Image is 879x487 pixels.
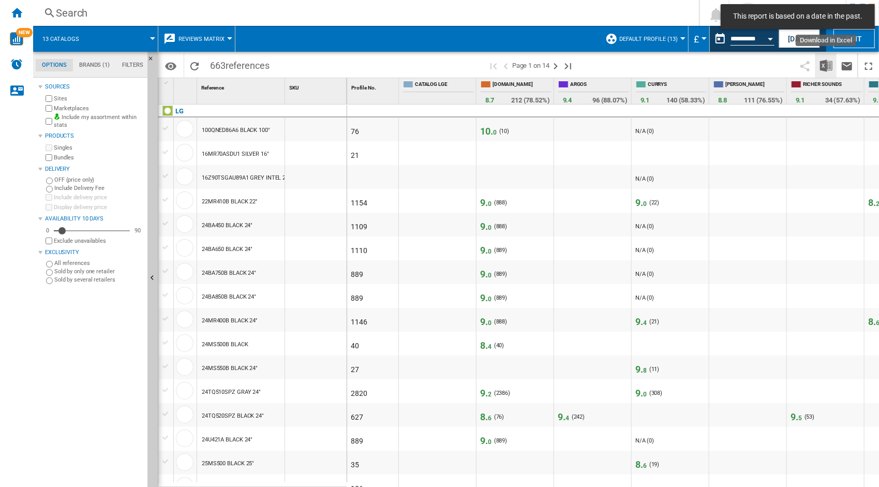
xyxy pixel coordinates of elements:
md-tab-item: Options [36,59,73,71]
div: Delivery [45,165,143,173]
span: 7 [491,96,495,104]
div: 11 reviews [649,364,660,375]
span: CURRYS [648,81,707,90]
span: [PERSON_NAME] [725,81,784,90]
div: £ [694,26,704,52]
div: SKU Sort None [287,78,347,94]
span: 9. [480,316,491,327]
button: Download in Excel [816,53,837,78]
div: 22MR410B BLACK 22'' [202,190,257,214]
div: [DOMAIN_NAME] Average rating of AMAZON.CO.UK 212 offers with reviews sold by AMAZON.CO.UK [479,78,554,104]
div: 2820 [349,380,367,391]
div: 27 [349,357,359,367]
div: 889 reviews [494,245,508,256]
md-slider: Availability [54,226,130,236]
div: 2386 reviews [494,388,510,399]
span: 6 [643,462,647,469]
div: N/A (0) [634,174,654,184]
span: 76 [496,414,502,420]
div: 1146 [349,309,367,319]
span: 8 [643,367,647,374]
div: 889 [349,285,363,296]
span: 8 [724,96,727,104]
span: 21 [651,318,658,325]
div: N/A (0) [634,222,654,232]
button: Default profile (13) [619,26,683,52]
md-tab-item: Filters [116,59,150,71]
button: [DATE] [779,29,820,48]
label: Sold by only one retailer [54,268,143,275]
img: mysite-bg-18x18.png [54,113,60,120]
button: Reload [184,53,205,78]
div: 16Z90TSGAU89A1 GREY INTEL 256V 16GB SSD 1TB [202,166,335,190]
button: md-calendar [710,28,731,49]
label: Include Delivery Fee [54,184,143,192]
span: 8. [485,96,495,104]
span: 0 [488,200,491,208]
md-menu: Currency [689,26,710,52]
span: 34 offers with reviews sold by RICHER SOUNDS [825,96,860,104]
span: 0 [488,296,491,303]
div: 106 [349,476,363,486]
img: excel-24x24.png [820,60,832,72]
span: 19 [651,461,658,468]
span: £ [694,34,699,45]
span: ARGOS [570,81,629,90]
input: Include delivery price [46,194,52,201]
span: 0 [488,272,491,279]
button: Open calendar [761,28,780,47]
input: Sites [46,95,52,102]
div: 24BA650 BLACK 24" [202,238,252,261]
div: Sort None [349,78,398,94]
div: 889 reviews [494,436,508,446]
span: Average rating of RICHER SOUNDS [796,96,805,104]
span: 0 [643,200,647,208]
span: 9. [796,96,805,104]
span: SKU [289,85,299,91]
div: 24BA850B BLACK 24" [202,285,256,309]
div: N/A (0) [634,245,654,256]
span: RICHER SOUNDS [803,81,862,90]
span: 888 [496,318,505,325]
span: 9. [480,269,491,279]
span: 9. [635,197,647,208]
button: Send this report by email [837,53,857,78]
div: 21 reviews [649,317,660,327]
span: 4 [565,415,569,422]
input: Sold by several retailers [46,277,53,284]
div: RICHER SOUNDS Average rating of RICHER SOUNDS 34 offers with reviews sold by RICHER SOUNDS [789,78,864,104]
div: 308 reviews [649,388,663,399]
label: Marketplaces [54,105,143,112]
input: All references [46,261,53,268]
div: 22 reviews [649,198,660,208]
input: Sold by only one retailer [46,269,53,276]
span: Average rating of JOHN LEWIS [718,96,727,104]
div: [PERSON_NAME] Average rating of JOHN LEWIS 111 offers with reviews sold by JOHN LEWIS [711,78,786,104]
button: Maximize [858,53,879,78]
label: Include my assortment within stats [54,113,143,129]
span: 2386 [496,390,509,396]
span: 0 [488,224,491,231]
div: 40 [349,333,359,343]
div: 76 reviews [494,412,504,422]
span: 212 offers with reviews sold by AMAZON.CO.UK [511,96,550,104]
div: Exclusivity [45,248,143,257]
span: [DOMAIN_NAME] [493,81,552,90]
md-tab-item: Brands (1) [73,59,116,71]
span: Average rating of CURRYS [640,96,650,104]
div: N/A (0) [634,269,654,279]
span: 0 [488,319,491,327]
div: 10 reviews [499,126,510,137]
button: 13 catalogs [42,26,90,52]
div: Default profile (13) [605,26,683,52]
button: Next page [549,53,562,78]
span: Average rating of AMAZON.CO.UK [485,96,495,104]
span: 13 catalogs [42,36,79,42]
div: 888 reviews [494,198,508,208]
img: alerts-logo.svg [10,58,23,70]
img: wise-card.svg [10,32,23,46]
span: 889 [496,294,505,301]
span: 0 [493,129,497,136]
span: 40 [496,342,502,349]
div: 19 reviews [649,460,660,470]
